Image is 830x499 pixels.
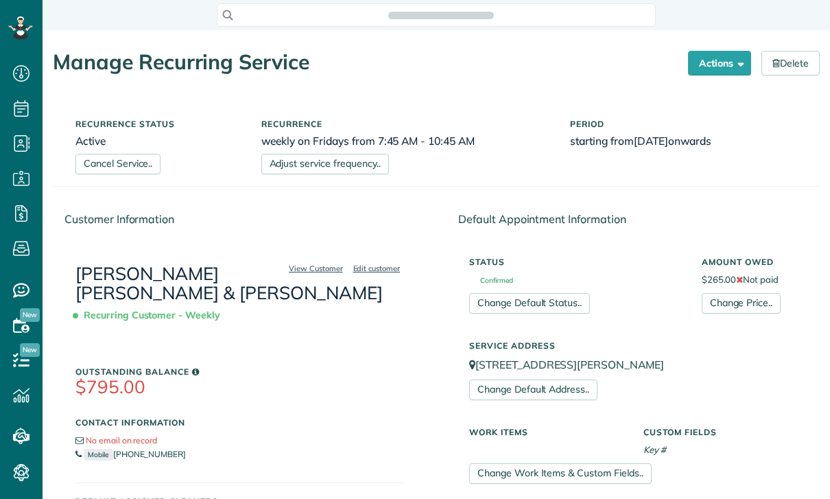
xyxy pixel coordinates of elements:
[469,380,597,400] a: Change Default Address..
[75,154,161,174] a: Cancel Service..
[691,251,807,314] div: $265.00 Not paid
[54,200,426,238] div: Customer Information
[688,51,751,76] button: Actions
[634,134,668,148] span: [DATE]
[75,135,241,147] h6: Active
[570,135,797,147] h6: starting from onwards
[570,119,797,128] h5: Period
[761,51,820,76] a: Delete
[75,449,186,459] a: Mobile[PHONE_NUMBER]
[643,444,666,455] em: Key #
[469,428,623,437] h5: Work Items
[469,277,513,284] span: Confirmed
[469,463,652,484] a: Change Work Items & Custom Fields..
[75,262,383,305] a: [PERSON_NAME] [PERSON_NAME] & [PERSON_NAME]
[447,200,819,238] div: Default Appointment Information
[469,357,797,373] p: [STREET_ADDRESS][PERSON_NAME]
[53,51,678,73] h1: Manage Recurring Service
[643,428,797,437] h5: Custom Fields
[75,119,241,128] h5: Recurrence status
[285,262,347,275] a: View Customer
[75,303,226,327] span: Recurring Customer - Weekly
[75,367,404,376] h5: Outstanding Balance
[702,293,781,314] a: Change Price..
[469,257,681,266] h5: Status
[349,262,405,275] a: Edit customer
[75,378,404,397] h3: $795.00
[261,135,550,147] h6: weekly on Fridays from 7:45 AM - 10:45 AM
[469,341,797,350] h5: Service Address
[84,449,113,461] small: Mobile
[261,119,550,128] h5: Recurrence
[20,308,40,322] span: New
[75,418,404,427] h5: Contact Information
[86,435,157,445] span: No email on record
[261,154,389,174] a: Adjust service frequency..
[702,257,797,266] h5: Amount Owed
[20,343,40,357] span: New
[469,293,590,314] a: Change Default Status..
[402,8,479,22] span: Search ZenMaid…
